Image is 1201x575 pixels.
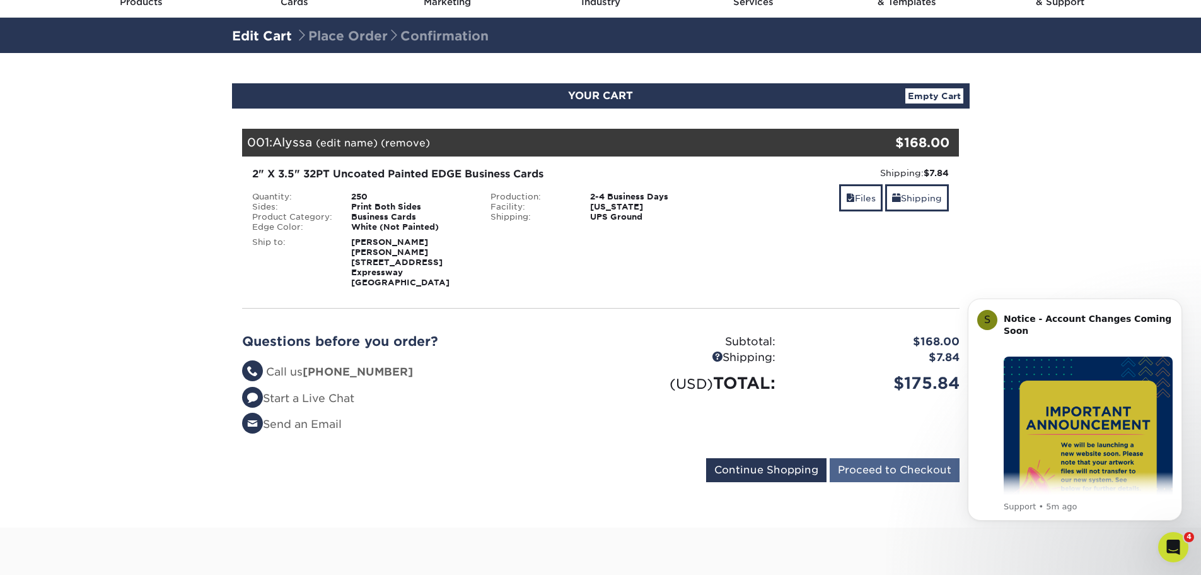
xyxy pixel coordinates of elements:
[351,237,450,287] strong: [PERSON_NAME] [PERSON_NAME] [STREET_ADDRESS] Expressway [GEOGRAPHIC_DATA]
[785,334,969,350] div: $168.00
[905,88,963,104] a: Empty Cart
[839,184,883,211] a: Files
[1158,532,1188,562] iframe: Intercom live chat
[670,376,713,392] small: (USD)
[342,212,481,222] div: Business Cards
[242,392,354,405] a: Start a Live Chat
[706,458,827,482] input: Continue Shopping
[1184,532,1194,542] span: 4
[830,458,960,482] input: Proceed to Checkout
[342,192,481,202] div: 250
[581,202,720,212] div: [US_STATE]
[481,212,581,222] div: Shipping:
[243,222,342,232] div: Edge Color:
[342,202,481,212] div: Print Both Sides
[924,168,949,178] strong: $7.84
[949,287,1201,528] iframe: Intercom notifications message
[785,371,969,395] div: $175.84
[381,137,430,149] a: (remove)
[243,212,342,222] div: Product Category:
[303,365,413,378] strong: [PHONE_NUMBER]
[232,28,292,44] a: Edit Cart
[243,202,342,212] div: Sides:
[242,334,591,349] h2: Questions before you order?
[242,418,342,430] a: Send an Email
[481,202,581,212] div: Facility:
[316,137,378,149] a: (edit name)
[885,184,949,211] a: Shipping
[601,334,785,350] div: Subtotal:
[568,90,633,102] span: YOUR CART
[242,364,591,381] li: Call us
[481,192,581,202] div: Production:
[581,212,720,222] div: UPS Ground
[242,129,840,157] div: 001:
[296,28,489,44] span: Place Order Confirmation
[342,222,481,232] div: White (Not Painted)
[729,167,949,179] div: Shipping:
[252,167,711,182] div: 2" X 3.5" 32PT Uncoated Painted EDGE Business Cards
[581,192,720,202] div: 2-4 Business Days
[243,192,342,202] div: Quantity:
[892,193,901,203] span: shipping
[840,133,950,152] div: $168.00
[601,350,785,366] div: Shipping:
[601,371,785,395] div: TOTAL:
[243,237,342,288] div: Ship to:
[272,135,312,149] span: Alyssa
[846,193,855,203] span: files
[785,350,969,366] div: $7.84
